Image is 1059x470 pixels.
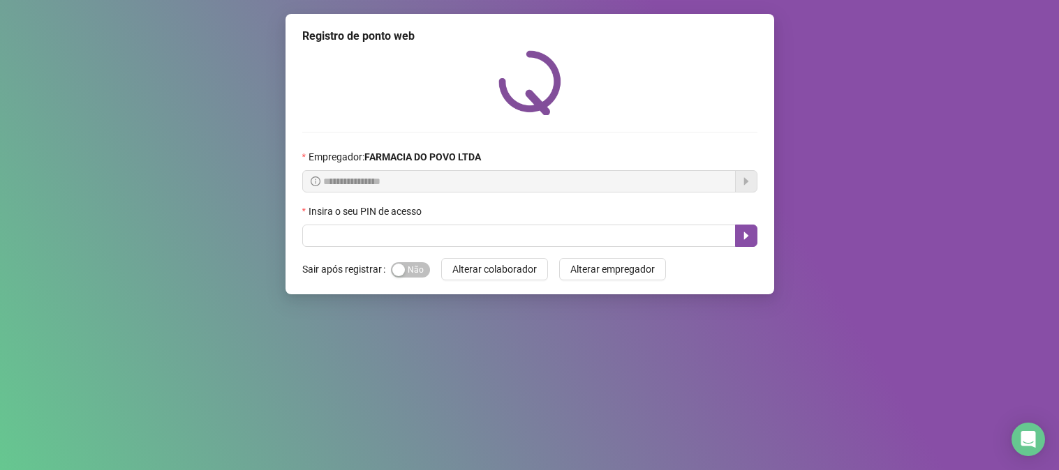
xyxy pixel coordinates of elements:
[1012,423,1045,456] div: Open Intercom Messenger
[311,176,320,186] span: info-circle
[364,151,481,162] strong: FARMACIA DO POVO LTDA
[302,204,431,219] label: Insira o seu PIN de acesso
[498,50,561,115] img: QRPoint
[559,258,666,280] button: Alterar empregador
[452,261,537,277] span: Alterar colaborador
[302,258,391,280] label: Sair após registrar
[741,230,752,241] span: caret-right
[302,28,757,45] div: Registro de ponto web
[441,258,548,280] button: Alterar colaborador
[570,261,655,277] span: Alterar empregador
[309,149,481,165] span: Empregador :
